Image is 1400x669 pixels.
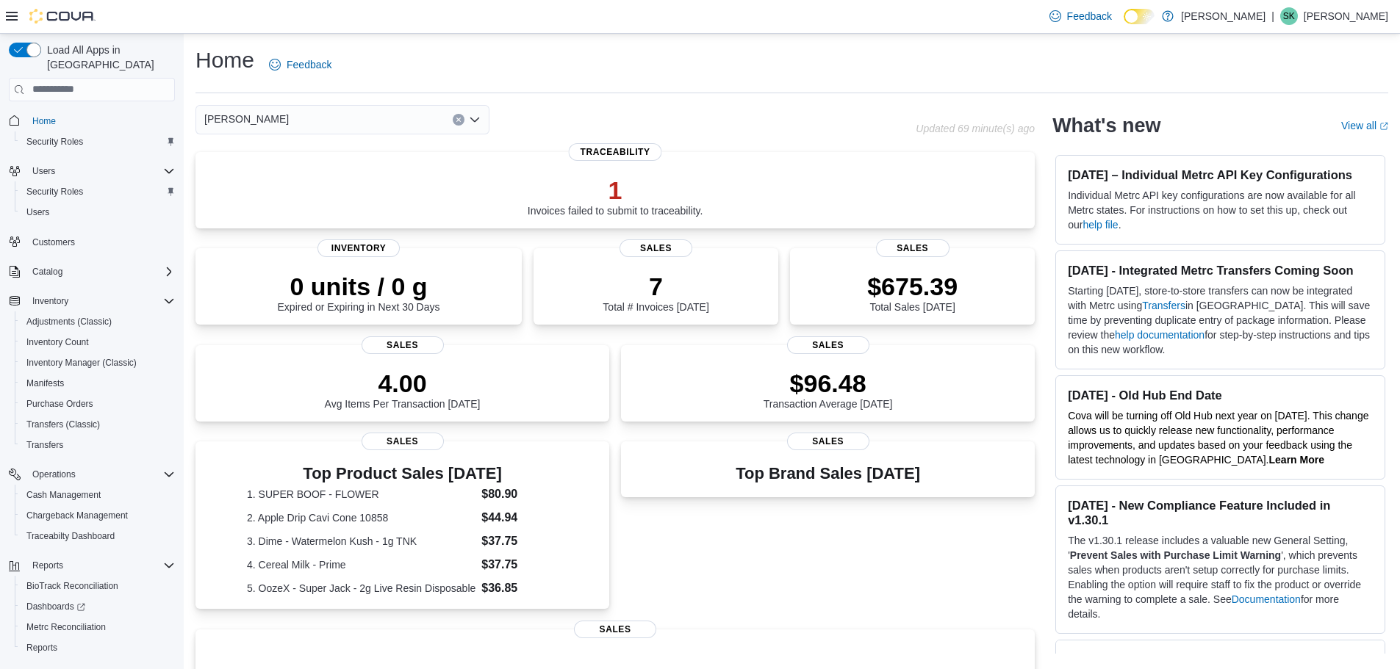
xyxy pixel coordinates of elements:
[15,181,181,202] button: Security Roles
[26,136,83,148] span: Security Roles
[21,333,175,351] span: Inventory Count
[15,373,181,394] button: Manifests
[453,114,464,126] button: Clear input
[26,292,175,310] span: Inventory
[21,313,118,330] a: Adjustments (Classic)
[26,206,49,218] span: Users
[21,507,134,524] a: Chargeback Management
[32,469,76,480] span: Operations
[481,485,558,503] dd: $80.90
[26,642,57,654] span: Reports
[362,433,444,450] span: Sales
[247,557,475,572] dt: 4. Cereal Milk - Prime
[15,332,181,352] button: Inventory Count
[26,357,137,369] span: Inventory Manager (Classic)
[362,336,444,354] span: Sales
[21,395,175,413] span: Purchase Orders
[15,617,181,637] button: Metrc Reconciliation
[21,416,175,433] span: Transfers (Classic)
[32,236,75,248] span: Customers
[195,46,254,75] h1: Home
[41,43,175,72] span: Load All Apps in [GEOGRAPHIC_DATA]
[3,261,181,282] button: Catalog
[21,527,175,545] span: Traceabilty Dashboard
[21,598,91,615] a: Dashboards
[574,621,656,638] span: Sales
[1269,454,1324,466] strong: Learn More
[26,398,93,410] span: Purchase Orders
[1068,263,1373,278] h3: [DATE] - Integrated Metrc Transfers Coming Soon
[620,239,693,257] span: Sales
[3,464,181,485] button: Operations
[787,336,869,354] span: Sales
[15,637,181,658] button: Reports
[1044,1,1118,31] a: Feedback
[481,579,558,597] dd: $36.85
[21,395,99,413] a: Purchase Orders
[278,272,440,313] div: Expired or Expiring in Next 30 Days
[1283,7,1295,25] span: SK
[21,133,175,151] span: Security Roles
[29,9,96,23] img: Cova
[21,133,89,151] a: Security Roles
[21,416,106,433] a: Transfers (Classic)
[787,433,869,450] span: Sales
[15,505,181,526] button: Chargeback Management
[26,439,63,451] span: Transfers
[32,165,55,177] span: Users
[15,311,181,332] button: Adjustments (Classic)
[1068,498,1373,527] h3: [DATE] - New Compliance Feature Included in v1.30.1
[481,509,558,527] dd: $44.94
[569,143,662,161] span: Traceability
[21,577,175,595] span: BioTrack Reconciliation
[26,580,118,592] span: BioTrack Reconciliation
[21,354,143,372] a: Inventory Manager (Classic)
[21,183,175,200] span: Security Roles
[21,618,175,636] span: Metrc Reconciliation
[1341,120,1388,131] a: View allExternal link
[21,313,175,330] span: Adjustments (Classic)
[21,486,107,504] a: Cash Management
[21,486,175,504] span: Cash Management
[1068,167,1373,182] h3: [DATE] – Individual Metrc API Key Configurations
[15,414,181,435] button: Transfers (Classic)
[21,577,124,595] a: BioTrack Reconciliation
[26,419,100,430] span: Transfers (Classic)
[21,598,175,615] span: Dashboards
[26,233,175,251] span: Customers
[3,291,181,311] button: Inventory
[21,333,95,351] a: Inventory Count
[15,576,181,596] button: BioTrack Reconciliation
[3,231,181,253] button: Customers
[1067,9,1112,23] span: Feedback
[1068,410,1368,466] span: Cova will be turning off Old Hub next year on [DATE]. This change allows us to quickly release ne...
[15,131,181,152] button: Security Roles
[1052,114,1160,137] h2: What's new
[26,510,128,521] span: Chargeback Management
[21,618,112,636] a: Metrc Reconciliation
[204,110,289,128] span: [PERSON_NAME]
[26,112,62,130] a: Home
[1115,329,1205,341] a: help documentation
[1083,219,1118,231] a: help file
[3,161,181,181] button: Users
[26,234,81,251] a: Customers
[1068,533,1373,621] p: The v1.30.1 release includes a valuable new General Setting, ' ', which prevents sales when produ...
[247,534,475,549] dt: 3. Dime - Watermelon Kush - 1g TNK
[287,57,331,72] span: Feedback
[867,272,958,313] div: Total Sales [DATE]
[26,621,106,633] span: Metrc Reconciliation
[26,186,83,198] span: Security Roles
[876,239,950,257] span: Sales
[21,527,121,545] a: Traceabilty Dashboard
[26,316,112,328] span: Adjustments (Classic)
[867,272,958,301] p: $675.39
[26,263,175,281] span: Catalog
[26,601,85,612] span: Dashboards
[1070,549,1281,561] strong: Prevent Sales with Purchase Limit Warning
[247,581,475,596] dt: 5. OozeX - Super Jack - 2g Live Resin Disposable
[21,203,55,221] a: Users
[15,352,181,373] button: Inventory Manager (Classic)
[26,336,89,348] span: Inventory Count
